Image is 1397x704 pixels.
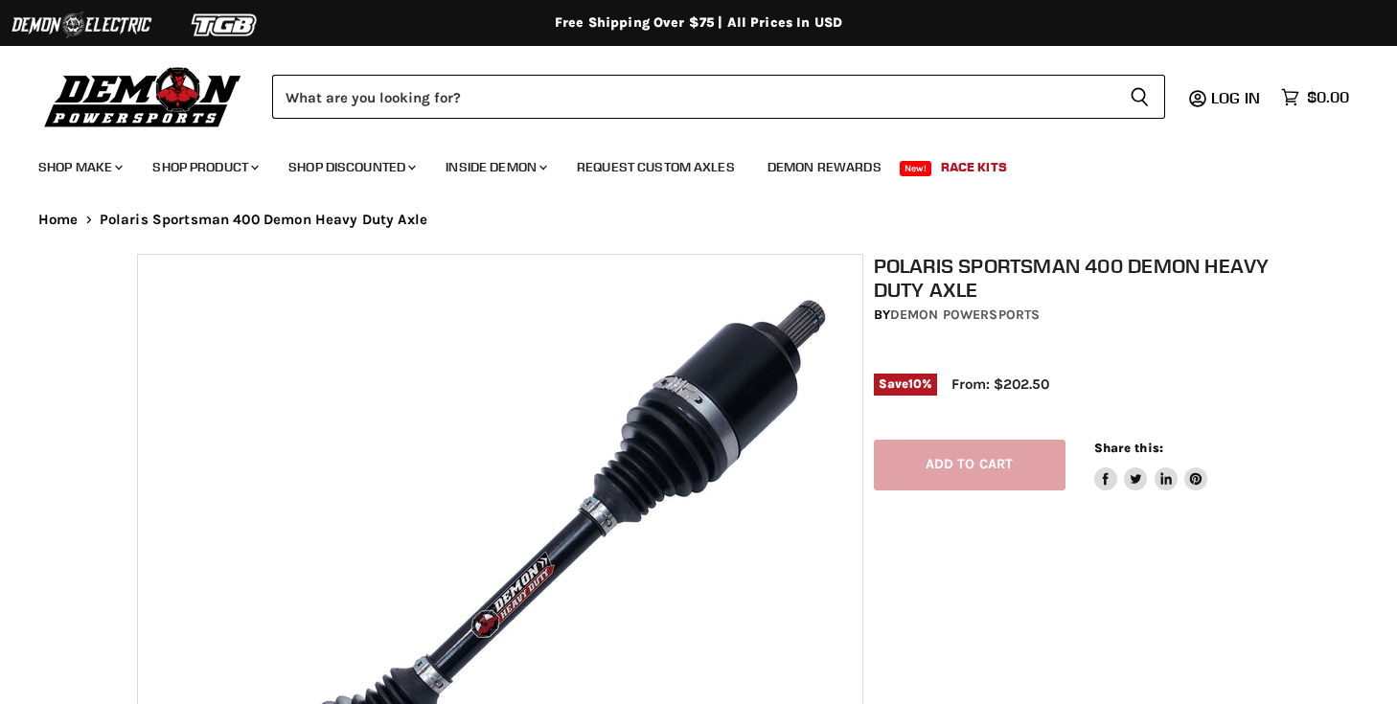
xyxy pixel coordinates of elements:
span: Share this: [1094,441,1163,455]
a: Request Custom Axles [562,148,749,187]
a: Log in [1202,89,1271,106]
span: $0.00 [1307,88,1349,106]
span: Polaris Sportsman 400 Demon Heavy Duty Axle [100,212,427,228]
span: 10 [908,376,922,391]
a: Demon Rewards [753,148,896,187]
ul: Main menu [24,140,1344,187]
aside: Share this: [1094,440,1208,490]
img: Demon Powersports [38,62,248,130]
span: Log in [1211,88,1260,107]
a: Inside Demon [431,148,559,187]
a: Home [38,212,79,228]
img: Demon Electric Logo 2 [10,7,153,43]
div: by [874,305,1270,326]
span: Save % [874,374,937,395]
a: Shop Product [138,148,270,187]
span: New! [900,161,932,176]
form: Product [272,75,1165,119]
a: Demon Powersports [890,307,1040,323]
a: Race Kits [927,148,1021,187]
a: Shop Make [24,148,134,187]
button: Search [1114,75,1165,119]
input: Search [272,75,1114,119]
a: $0.00 [1271,83,1359,111]
span: From: $202.50 [951,375,1049,393]
img: TGB Logo 2 [153,7,297,43]
a: Shop Discounted [274,148,427,187]
h1: Polaris Sportsman 400 Demon Heavy Duty Axle [874,254,1270,302]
